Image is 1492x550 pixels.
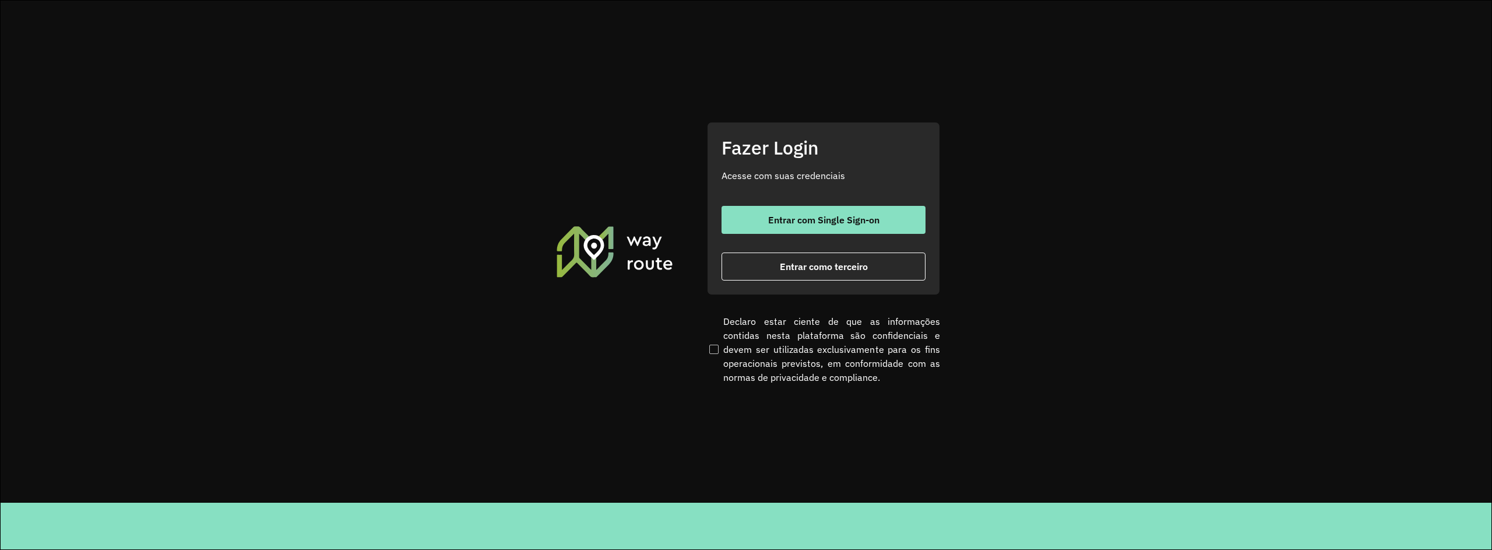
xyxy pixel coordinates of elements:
p: Acesse com suas credenciais [722,169,926,183]
img: Roteirizador AmbevTech [555,225,675,278]
button: button [722,253,926,281]
span: Entrar com Single Sign-on [768,215,879,225]
span: Entrar como terceiro [780,262,868,271]
h2: Fazer Login [722,136,926,159]
button: button [722,206,926,234]
label: Declaro estar ciente de que as informações contidas nesta plataforma são confidenciais e devem se... [707,314,940,384]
